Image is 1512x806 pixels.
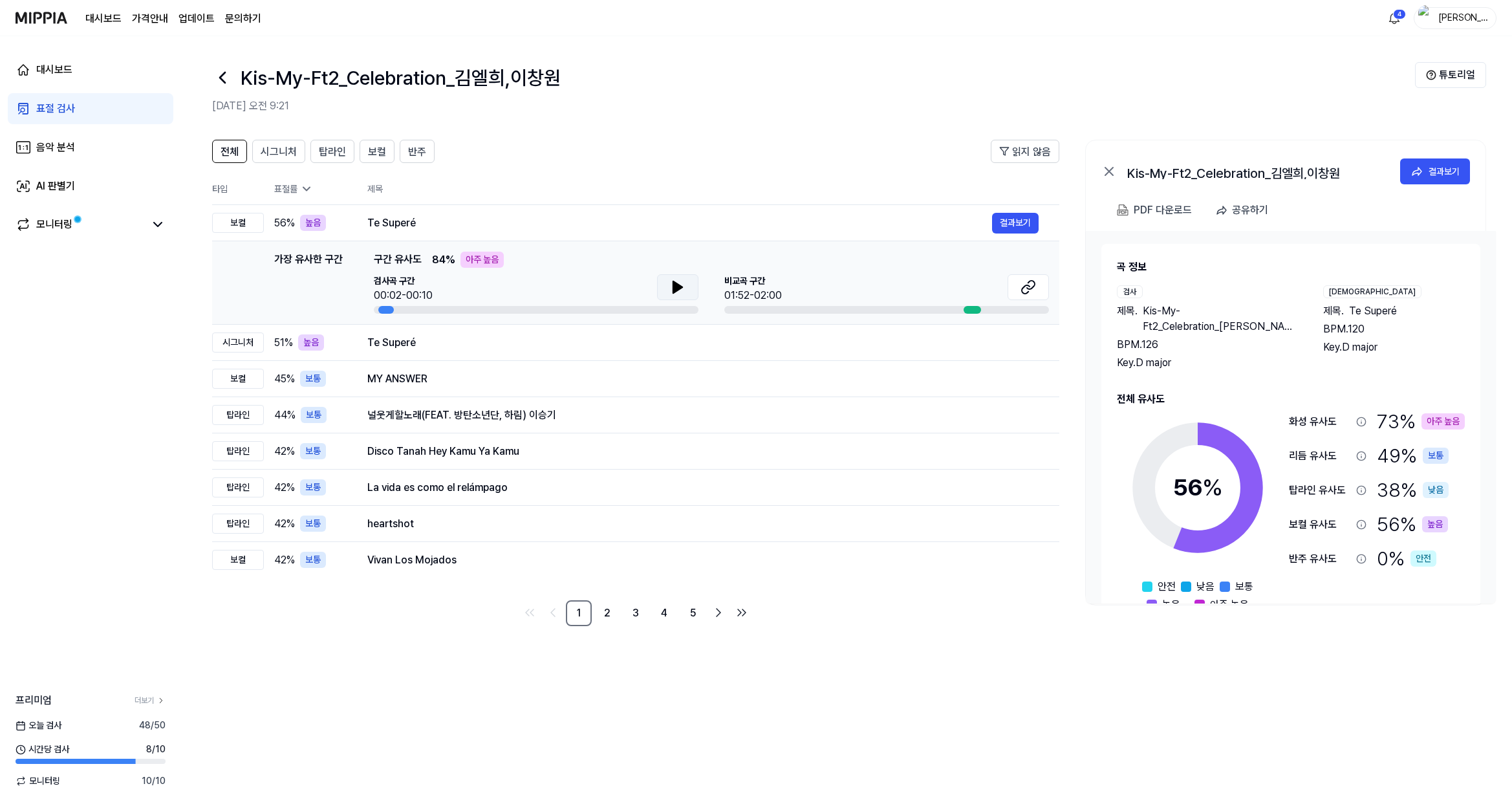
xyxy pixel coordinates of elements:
a: Go to first page [519,602,540,623]
a: Go to previous page [543,602,563,623]
div: 높음 [1422,516,1448,532]
div: 탑라인 [212,441,264,461]
div: La vida es como el relámpago [367,480,1039,496]
div: heartshot [367,516,1039,532]
button: profile[PERSON_NAME] [1414,7,1496,29]
a: 곡 정보검사제목.Kis-My-Ft2_Celebration_[PERSON_NAME],[PERSON_NAME]BPM.126Key.D major[DEMOGRAPHIC_DATA]제목... [1086,231,1496,604]
div: 높음 [300,215,326,231]
img: profile [1418,5,1434,31]
a: 대시보드 [85,11,122,27]
div: 검사 [1117,285,1143,298]
span: 모니터링 [16,774,60,788]
span: 시그니처 [261,144,297,160]
th: 제목 [367,173,1059,204]
div: 시그니처 [212,332,264,353]
span: 제목 . [1323,303,1344,319]
span: 오늘 검사 [16,719,61,732]
div: 표절 검사 [36,101,75,116]
a: 대시보드 [8,54,173,85]
div: AI 판별기 [36,179,75,194]
div: 안전 [1410,550,1436,567]
div: 0 % [1377,544,1436,573]
button: 결과보기 [992,213,1039,234]
img: 알림 [1387,10,1402,26]
button: 전체 [212,140,247,163]
span: 안전 [1158,579,1176,594]
a: Go to last page [731,602,752,623]
div: 38 % [1377,475,1449,505]
a: 2 [594,600,620,626]
div: 아주 높음 [1421,413,1465,430]
div: [DEMOGRAPHIC_DATA] [1323,285,1421,298]
div: Kis-My-Ft2_Celebration_김엘희,이창원 [1127,164,1386,179]
span: 프리미엄 [16,693,52,708]
div: 리듬 유사도 [1289,448,1351,464]
div: Disco Tanah Hey Kamu Ya Kamu [367,444,1039,459]
span: 48 / 50 [139,719,166,732]
div: 보통 [300,443,326,459]
span: 보컬 [368,144,386,160]
button: 튜토리얼 [1415,62,1486,88]
div: MY ANSWER [367,371,1039,387]
h2: 곡 정보 [1117,259,1465,275]
div: 보통 [300,516,326,532]
div: Te Superé [367,215,992,231]
a: 문의하기 [225,11,261,27]
button: 공유하기 [1210,197,1279,223]
div: 결과보기 [1429,164,1460,179]
span: 반주 [408,144,426,160]
h1: Kis-My-Ft2_Celebration_김엘희,이창원 [241,63,561,93]
a: 3 [623,600,649,626]
div: 73 % [1377,407,1465,436]
div: 보통 [300,552,326,568]
div: 보컬 [212,550,264,570]
div: 널웃게할노래(FEAT. 방탄소년단, 하림) 이승기 [367,408,1039,423]
span: Te Superé [1349,303,1397,319]
a: 음악 분석 [8,132,173,163]
th: 타입 [212,173,264,205]
a: 5 [680,600,706,626]
span: 56 % [274,215,295,231]
div: PDF 다운로드 [1134,202,1192,219]
span: 42 % [274,552,295,568]
div: 보컬 유사도 [1289,517,1351,532]
div: 49 % [1377,441,1449,470]
div: 01:52-02:00 [724,288,782,303]
button: 가격안내 [132,11,168,27]
span: 42 % [274,480,295,496]
div: 56 [1173,470,1223,505]
div: 화성 유사도 [1289,414,1351,430]
span: 구간 유사도 [374,252,422,268]
h2: [DATE] 오전 9:21 [212,98,1415,114]
span: 탑라인 [319,144,346,160]
div: 탑라인 [212,514,264,534]
span: 낮음 [1196,579,1215,594]
a: 표절 검사 [8,93,173,124]
div: 보통 [300,479,326,496]
div: 낮음 [1423,482,1449,498]
div: 음악 분석 [36,140,75,155]
div: 표절률 [274,182,347,196]
span: 51 % [274,335,293,351]
div: 반주 유사도 [1289,551,1351,567]
h2: 전체 유사도 [1117,391,1465,407]
button: 반주 [400,140,435,163]
span: 읽지 않음 [1012,144,1051,160]
img: Help [1426,70,1436,80]
span: 44 % [274,408,296,423]
div: 탑라인 [212,477,264,497]
span: % [1202,474,1223,501]
span: 시간당 검사 [16,743,69,756]
div: 보통 [301,407,327,423]
span: 전체 [221,144,239,160]
span: 아주 높음 [1210,597,1249,613]
span: 84 % [432,252,455,268]
button: 보컬 [360,140,394,163]
button: 시그니처 [252,140,305,163]
a: 1 [566,600,592,626]
div: 가장 유사한 구간 [274,252,343,314]
button: 결과보기 [1400,158,1470,184]
div: 00:02-00:10 [374,288,433,303]
span: 42 % [274,444,295,459]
